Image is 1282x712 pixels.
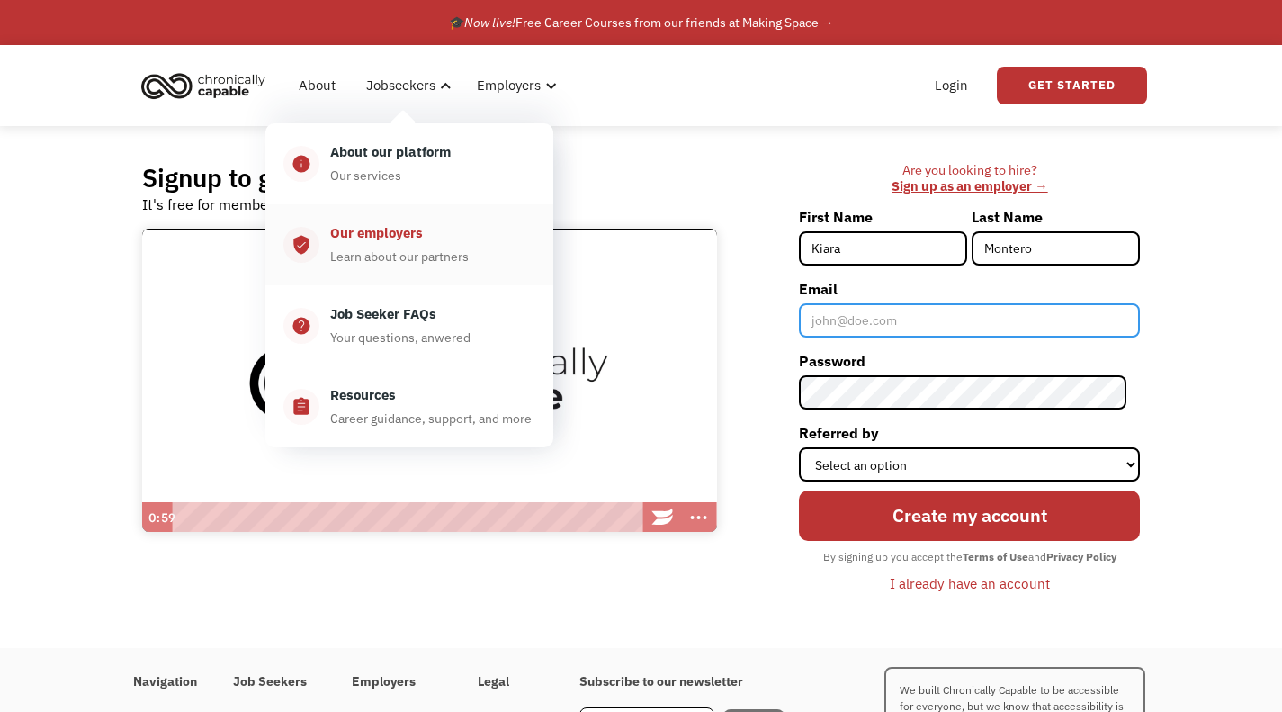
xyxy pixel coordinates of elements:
[464,14,515,31] em: Now live!
[133,674,197,690] h4: Navigation
[136,66,279,105] a: home
[963,550,1028,563] strong: Terms of Use
[799,275,1140,303] label: Email
[265,285,553,366] a: help_centerJob Seeker FAQsYour questions, anwered
[330,246,469,267] div: Learn about our partners
[291,315,311,337] div: help_center
[799,347,1140,375] label: Password
[142,229,717,533] img: Introducing Chronically Capable
[799,231,967,266] input: Joni
[291,234,311,256] div: verified_user
[972,203,1140,231] label: Last Name
[233,674,316,690] h4: Job Seekers
[924,57,979,114] a: Login
[352,674,442,690] h4: Employers
[449,12,834,33] div: 🎓 Free Career Courses from our friends at Making Space →
[330,222,423,244] div: Our employers
[265,366,553,447] a: assignmentResourcesCareer guidance, support, and more
[355,57,457,114] div: Jobseekers
[136,66,271,105] img: Chronically Capable logo
[890,572,1050,594] div: I already have an account
[466,57,562,114] div: Employers
[799,203,1140,599] form: Member-Signup-Form
[892,177,1047,194] a: Sign up as an employer →
[799,491,1140,541] input: Create my account
[330,327,471,348] div: Your questions, anwered
[330,303,436,325] div: Job Seeker FAQs
[181,502,636,533] div: Playbar
[799,203,967,231] label: First Name
[799,303,1140,338] input: john@doe.com
[366,75,435,96] div: Jobseekers
[330,384,396,406] div: Resources
[291,153,311,175] div: info
[330,165,401,186] div: Our services
[478,674,543,690] h4: Legal
[1046,550,1116,563] strong: Privacy Policy
[265,123,553,204] a: infoAbout our platformOur services
[330,408,532,429] div: Career guidance, support, and more
[876,568,1063,599] a: I already have an account
[972,231,1140,266] input: Mitchell
[997,67,1147,104] a: Get Started
[681,502,717,533] button: Show more buttons
[814,545,1125,569] div: By signing up you accept the and
[288,57,346,114] a: About
[142,194,285,215] div: It's free for members!
[265,204,553,285] a: verified_userOur employersLearn about our partners
[330,141,451,163] div: About our platform
[142,162,386,194] h2: Signup to get started
[477,75,541,96] div: Employers
[799,162,1140,195] div: Are you looking to hire? ‍
[579,674,784,690] h4: Subscribe to our newsletter
[265,114,553,447] nav: Jobseekers
[799,419,1140,447] label: Referred by
[291,396,311,418] div: assignment
[645,502,681,533] a: Wistia Logo -- Learn More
